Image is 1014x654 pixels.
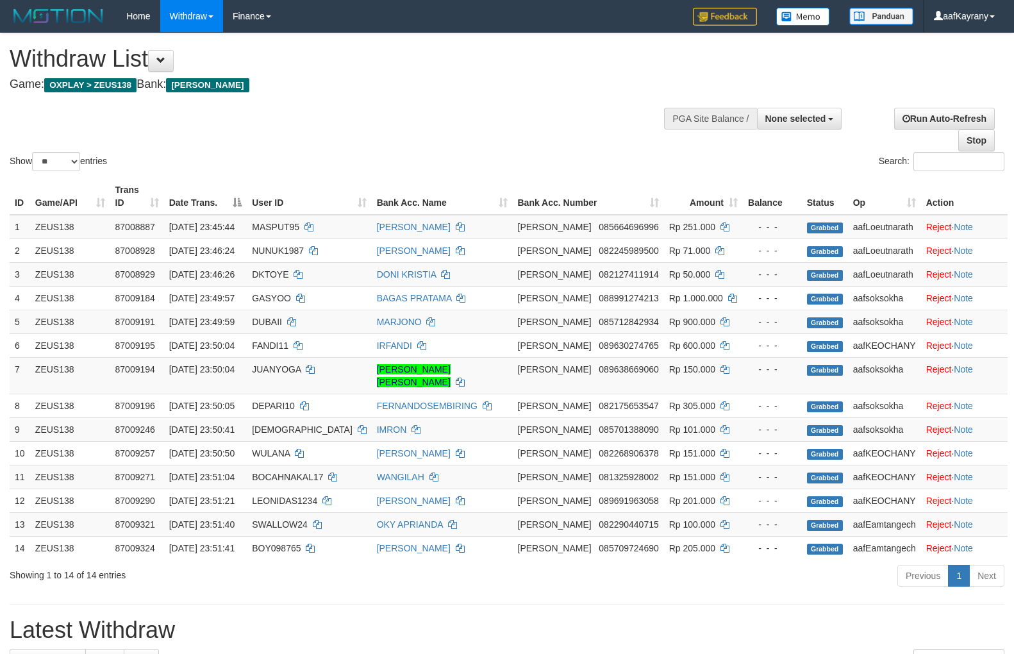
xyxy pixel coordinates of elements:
td: · [921,286,1008,310]
span: 87008929 [115,269,155,280]
a: Note [954,269,973,280]
span: Copy 085712842934 to clipboard [599,317,658,327]
div: - - - [748,221,797,233]
span: [PERSON_NAME] [518,496,592,506]
a: Previous [897,565,949,587]
span: Rp 251.000 [669,222,715,232]
a: Note [954,340,973,351]
td: 13 [10,512,30,536]
span: Grabbed [807,401,843,412]
span: LEONIDAS1234 [252,496,317,506]
a: Stop [958,130,995,151]
td: 4 [10,286,30,310]
input: Search: [913,152,1004,171]
td: ZEUS138 [30,394,110,417]
span: Copy 089630274765 to clipboard [599,340,658,351]
a: Reject [926,424,952,435]
td: aafEamtangech [848,536,921,560]
span: Copy 082127411914 to clipboard [599,269,658,280]
a: Note [954,496,973,506]
span: [DATE] 23:51:40 [169,519,235,530]
a: Run Auto-Refresh [894,108,995,130]
span: [DATE] 23:50:41 [169,424,235,435]
span: 87008887 [115,222,155,232]
span: 87009195 [115,340,155,351]
span: Copy 082245989500 to clipboard [599,246,658,256]
td: ZEUS138 [30,286,110,310]
th: User ID: activate to sort column ascending [247,178,371,215]
a: [PERSON_NAME] [377,246,451,256]
span: Rp 100.000 [669,519,715,530]
div: - - - [748,518,797,531]
span: Grabbed [807,317,843,328]
td: aafLoeutnarath [848,262,921,286]
a: Note [954,293,973,303]
td: · [921,441,1008,465]
span: NUNUK1987 [252,246,304,256]
div: - - - [748,542,797,555]
span: 87009324 [115,543,155,553]
td: · [921,394,1008,417]
span: Rp 900.000 [669,317,715,327]
td: · [921,262,1008,286]
a: Reject [926,317,952,327]
a: IRFANDI [377,340,412,351]
td: ZEUS138 [30,215,110,239]
span: SWALLOW24 [252,519,308,530]
span: [PERSON_NAME] [518,424,592,435]
td: aafKEOCHANY [848,465,921,489]
td: aafKEOCHANY [848,333,921,357]
th: Balance [743,178,802,215]
a: Note [954,246,973,256]
span: Copy 081325928002 to clipboard [599,472,658,482]
span: [PERSON_NAME] [518,519,592,530]
button: None selected [757,108,842,130]
span: 87009321 [115,519,155,530]
span: [DATE] 23:49:59 [169,317,235,327]
span: Copy 085709724690 to clipboard [599,543,658,553]
span: Rp 151.000 [669,448,715,458]
td: 8 [10,394,30,417]
a: Reject [926,246,952,256]
td: aafsoksokha [848,310,921,333]
span: Rp 150.000 [669,364,715,374]
a: Reject [926,269,952,280]
a: 1 [948,565,970,587]
td: 1 [10,215,30,239]
img: Button%20Memo.svg [776,8,830,26]
td: · [921,417,1008,441]
select: Showentries [32,152,80,171]
td: aafKEOCHANY [848,441,921,465]
span: Rp 201.000 [669,496,715,506]
td: · [921,215,1008,239]
a: MARJONO [377,317,422,327]
a: IMRON [377,424,407,435]
div: - - - [748,339,797,352]
span: 87009271 [115,472,155,482]
img: MOTION_logo.png [10,6,107,26]
td: ZEUS138 [30,310,110,333]
span: 87009194 [115,364,155,374]
a: Reject [926,472,952,482]
a: [PERSON_NAME] [PERSON_NAME] [377,364,451,387]
td: ZEUS138 [30,417,110,441]
span: [PERSON_NAME] [518,448,592,458]
span: 87009196 [115,401,155,411]
span: [DATE] 23:46:24 [169,246,235,256]
span: [DATE] 23:50:04 [169,340,235,351]
td: aafsoksokha [848,286,921,310]
span: Grabbed [807,222,843,233]
div: - - - [748,471,797,483]
a: Reject [926,293,952,303]
span: GASYOO [252,293,291,303]
td: ZEUS138 [30,465,110,489]
td: · [921,465,1008,489]
span: 87008928 [115,246,155,256]
a: Reject [926,401,952,411]
span: [PERSON_NAME] [518,246,592,256]
a: Note [954,472,973,482]
a: Note [954,543,973,553]
span: Copy 082175653547 to clipboard [599,401,658,411]
th: Bank Acc. Name: activate to sort column ascending [372,178,513,215]
td: · [921,310,1008,333]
